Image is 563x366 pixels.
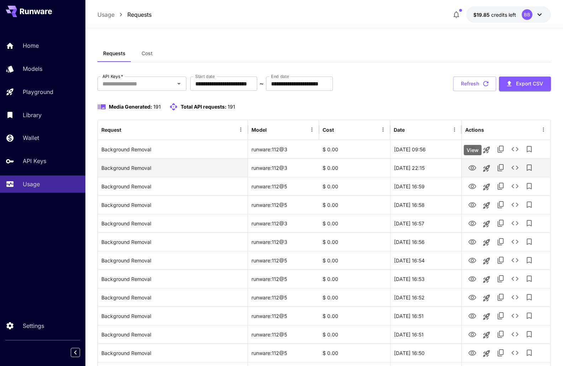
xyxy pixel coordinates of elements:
button: Copy TaskUUID [494,272,508,286]
a: Requests [127,10,152,19]
div: $ 0.00 [319,214,390,232]
button: Add to library [522,290,536,304]
button: Collapse sidebar [71,348,80,357]
button: Open [174,79,184,89]
p: Home [23,41,39,50]
button: Copy TaskUUID [494,253,508,267]
button: Add to library [522,309,536,323]
button: Launch in playground [479,272,494,287]
div: $ 0.00 [319,251,390,270]
div: Click to copy prompt [101,159,244,177]
button: Sort [267,125,277,135]
div: 01 Oct, 2025 16:59 [390,177,461,195]
div: $ 0.00 [319,344,390,362]
button: Add to library [522,346,536,360]
button: See details [508,235,522,249]
button: Launch in playground [479,328,494,342]
button: Menu [236,125,246,135]
div: runware:112@3 [248,232,319,251]
button: Sort [405,125,415,135]
div: Cost [323,127,334,133]
button: View [465,160,479,175]
div: 01 Oct, 2025 16:51 [390,307,461,325]
div: Date [394,127,405,133]
div: runware:112@3 [248,140,319,158]
div: 01 Oct, 2025 16:57 [390,214,461,232]
div: $ 0.00 [319,307,390,325]
button: Menu [450,125,460,135]
div: 02 Oct, 2025 09:56 [390,140,461,158]
div: $ 0.00 [319,325,390,344]
div: $ 0.00 [319,270,390,288]
button: See details [508,309,522,323]
span: 191 [153,104,161,110]
button: View [465,234,479,249]
span: Requests [103,50,126,57]
button: See details [508,253,522,267]
button: See details [508,179,522,193]
div: 01 Oct, 2025 16:56 [390,232,461,251]
button: See details [508,272,522,286]
div: runware:112@5 [248,251,319,270]
div: runware:112@5 [248,288,319,307]
div: Click to copy prompt [101,344,244,362]
div: $ 0.00 [319,177,390,195]
p: Wallet [23,134,39,142]
div: $ 0.00 [319,232,390,251]
button: Launch in playground [479,198,494,213]
button: Launch in playground [479,180,494,194]
button: Menu [307,125,317,135]
button: Copy TaskUUID [494,346,508,360]
div: 01 Oct, 2025 16:51 [390,325,461,344]
button: Refresh [453,77,496,91]
div: runware:112@5 [248,344,319,362]
div: runware:112@5 [248,195,319,214]
a: Usage [97,10,115,19]
button: Launch in playground [479,346,494,361]
button: View [465,271,479,286]
button: Copy TaskUUID [494,235,508,249]
div: $19.8502 [473,11,516,19]
button: Copy TaskUUID [494,179,508,193]
div: Click to copy prompt [101,177,244,195]
div: runware:112@5 [248,325,319,344]
button: Menu [538,125,548,135]
div: 01 Oct, 2025 16:52 [390,288,461,307]
p: Usage [23,180,40,188]
span: $19.85 [473,12,491,18]
button: Add to library [522,142,536,156]
div: 01 Oct, 2025 16:58 [390,195,461,214]
button: Export CSV [499,77,551,91]
button: Launch in playground [479,161,494,176]
button: Add to library [522,179,536,193]
p: Playground [23,88,53,96]
button: Add to library [522,161,536,175]
div: View [464,145,482,155]
button: Add to library [522,216,536,230]
label: Start date [195,73,215,79]
div: Click to copy prompt [101,233,244,251]
button: Copy TaskUUID [494,309,508,323]
span: Media Generated: [109,104,152,110]
button: Copy TaskUUID [494,216,508,230]
p: Settings [23,321,44,330]
button: Sort [122,125,132,135]
div: BB [522,9,532,20]
label: API Keys [102,73,123,79]
button: $19.8502BB [466,6,551,23]
div: $ 0.00 [319,195,390,214]
button: See details [508,327,522,341]
div: Click to copy prompt [101,214,244,232]
button: See details [508,198,522,212]
button: View [465,216,479,230]
p: Models [23,64,42,73]
div: Click to copy prompt [101,288,244,307]
button: View [465,345,479,360]
button: Launch in playground [479,254,494,268]
p: ~ [260,79,264,88]
button: Add to library [522,198,536,212]
button: See details [508,161,522,175]
div: runware:112@5 [248,177,319,195]
button: See details [508,290,522,304]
